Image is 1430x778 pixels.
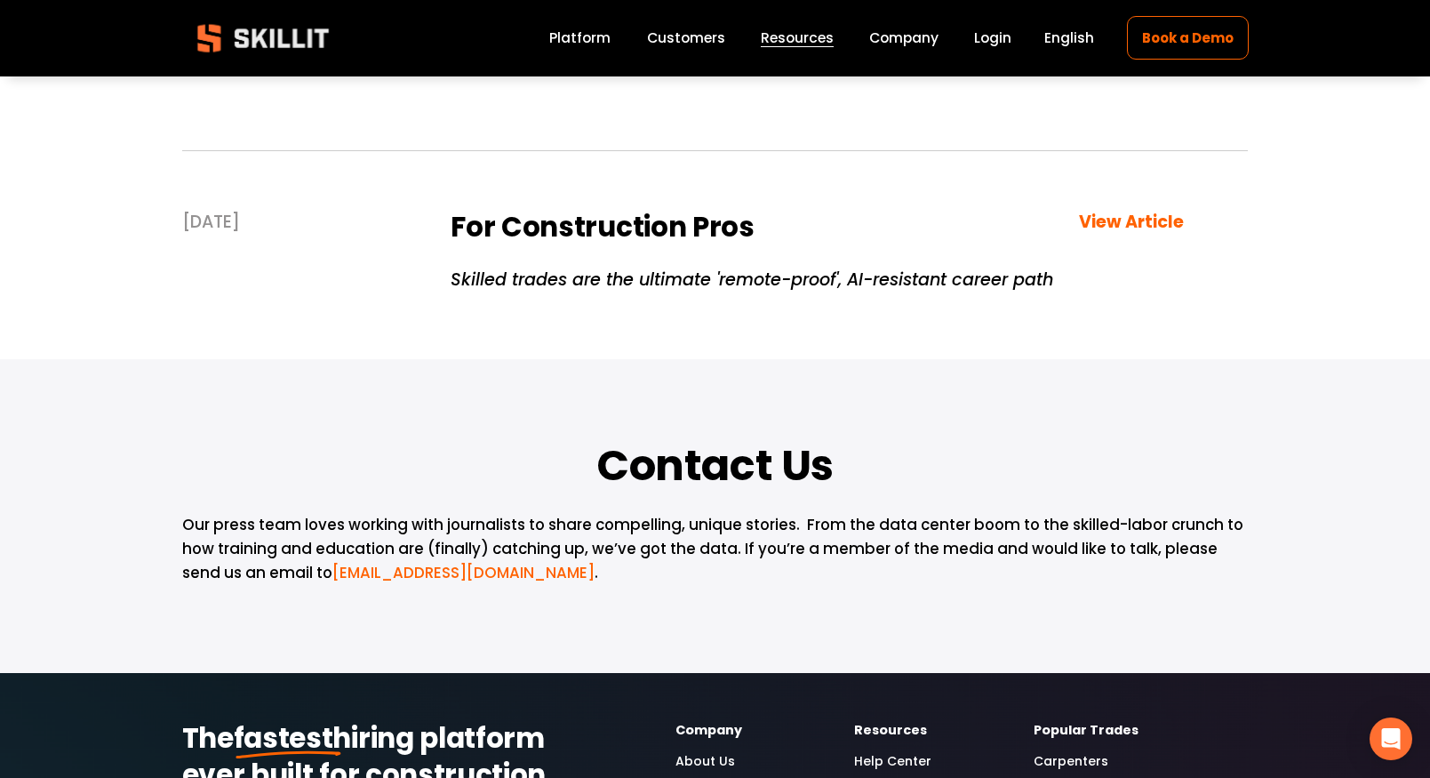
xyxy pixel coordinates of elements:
span: [EMAIL_ADDRESS][DOMAIN_NAME] [332,562,595,583]
em: Skilled trades are the ultimate 'remote-proof', AI-resistant career path [451,268,1053,292]
span: Resources [761,28,834,48]
strong: Popular Trades [1034,721,1138,739]
p: Our press team loves working with journalists to share compelling, unique stories. From the data ... [182,513,1249,585]
strong: For Construction Pros [451,207,754,246]
span: [DATE] [182,210,240,234]
span: English [1044,28,1094,48]
a: Book a Demo [1127,16,1248,60]
em: Sorry robots, humans are still the future of homebuilding [451,48,934,72]
a: Platform [549,27,611,51]
a: Company [869,27,939,51]
a: View Article [1079,210,1184,234]
a: Help Center [854,751,931,772]
a: Login [974,27,1011,51]
div: Open Intercom Messenger [1370,718,1412,760]
a: folder dropdown [761,27,834,51]
a: Carpenters [1034,751,1108,772]
strong: The [182,718,234,758]
strong: Resources [854,721,927,739]
strong: fastest [234,718,333,758]
a: About Us [675,751,735,772]
img: Skillit [182,12,344,65]
a: Customers [647,27,725,51]
strong: Company [675,721,742,739]
strong: Contact Us [596,436,833,495]
div: language picker [1044,27,1094,51]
